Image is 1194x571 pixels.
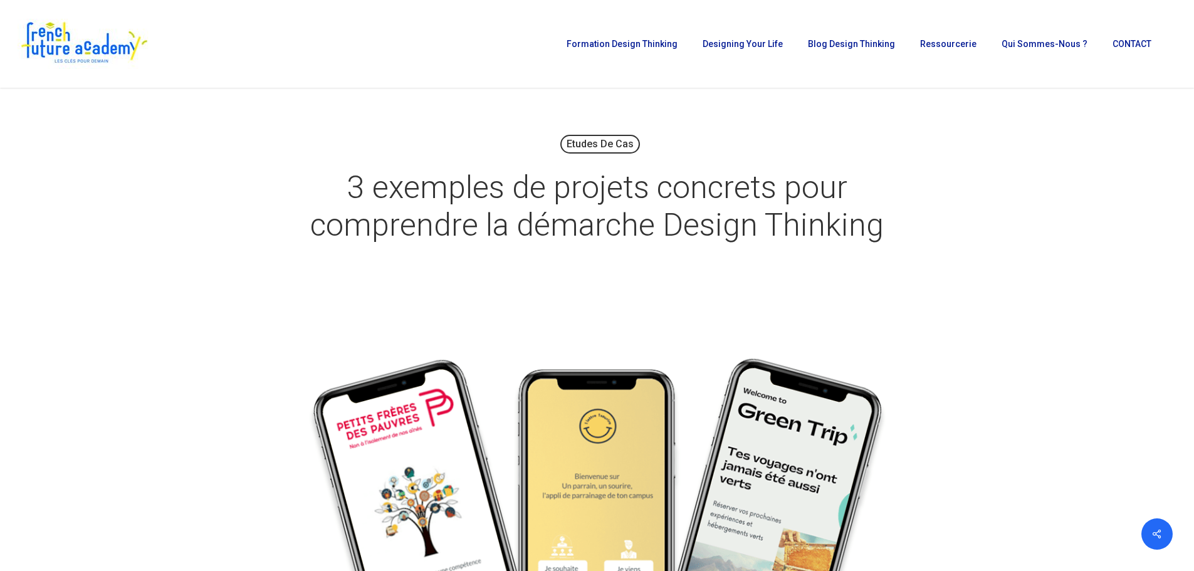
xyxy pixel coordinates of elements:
[284,156,911,256] h1: 3 exemples de projets concrets pour comprendre la démarche Design Thinking
[920,39,977,49] span: Ressourcerie
[995,39,1094,48] a: Qui sommes-nous ?
[560,39,684,48] a: Formation Design Thinking
[18,19,150,69] img: French Future Academy
[1113,39,1151,49] span: CONTACT
[914,39,983,48] a: Ressourcerie
[1106,39,1158,48] a: CONTACT
[696,39,789,48] a: Designing Your Life
[1002,39,1087,49] span: Qui sommes-nous ?
[808,39,895,49] span: Blog Design Thinking
[802,39,901,48] a: Blog Design Thinking
[560,135,640,154] a: Etudes de cas
[567,39,678,49] span: Formation Design Thinking
[703,39,783,49] span: Designing Your Life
